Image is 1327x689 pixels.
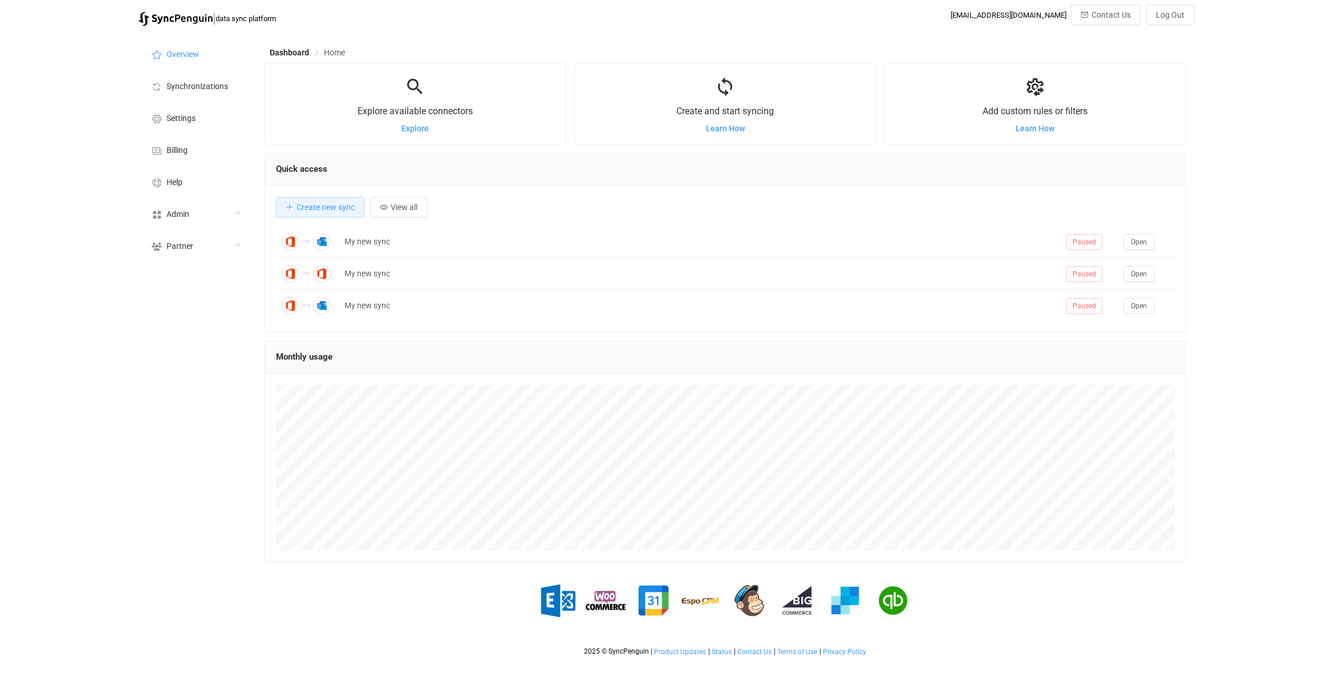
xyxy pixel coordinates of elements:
[276,352,332,362] span: Monthly usage
[276,164,327,174] span: Quick access
[167,82,228,91] span: Synchronizations
[270,49,345,57] div: Breadcrumb
[711,648,732,656] a: Status
[654,648,706,656] span: Product Updates
[708,647,710,655] span: |
[654,648,707,656] a: Product Updates
[213,10,216,26] span: |
[276,197,364,217] button: Create new sync
[712,648,732,656] span: Status
[139,38,253,70] a: Overview
[706,124,745,133] a: Learn How
[1146,5,1194,25] button: Log Out
[873,581,913,620] img: quickbooks.png
[734,647,736,655] span: |
[139,12,213,26] img: syncpenguin.svg
[1156,10,1184,19] span: Log Out
[774,647,776,655] span: |
[729,581,769,620] img: mailchimp.png
[777,581,817,620] img: big-commerce.png
[167,210,189,219] span: Admin
[681,581,721,620] img: espo-crm.png
[676,106,774,116] span: Create and start syncing
[401,124,429,133] a: Explore
[819,647,821,655] span: |
[167,242,193,251] span: Partner
[167,146,188,155] span: Billing
[737,648,772,656] span: Contact Us
[777,648,817,656] span: Terms of Use
[822,648,867,656] a: Privacy Policy
[1091,10,1131,19] span: Contact Us
[538,581,578,620] img: exchange.png
[825,581,865,620] img: sendgrid.png
[139,166,253,198] a: Help
[584,647,649,655] span: 2025 © SyncPenguin
[1016,124,1054,133] a: Learn How
[651,647,652,655] span: |
[167,50,199,59] span: Overview
[777,648,818,656] a: Terms of Use
[324,48,345,57] span: Home
[586,581,626,620] img: woo-commerce.png
[391,203,417,212] span: View all
[139,10,276,26] a: |data sync platform
[139,134,253,166] a: Billing
[167,114,196,123] span: Settings
[737,648,772,656] a: Contact Us
[1071,5,1141,25] button: Contact Us
[370,197,427,217] button: View all
[270,48,309,57] span: Dashboard
[358,106,473,116] span: Explore available connectors
[951,11,1066,19] div: [EMAIL_ADDRESS][DOMAIN_NAME]
[634,581,673,620] img: google.png
[216,14,276,23] span: data sync platform
[139,70,253,102] a: Synchronizations
[139,102,253,134] a: Settings
[297,203,355,212] span: Create new sync
[983,106,1087,116] span: Add custom rules or filters
[167,178,182,187] span: Help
